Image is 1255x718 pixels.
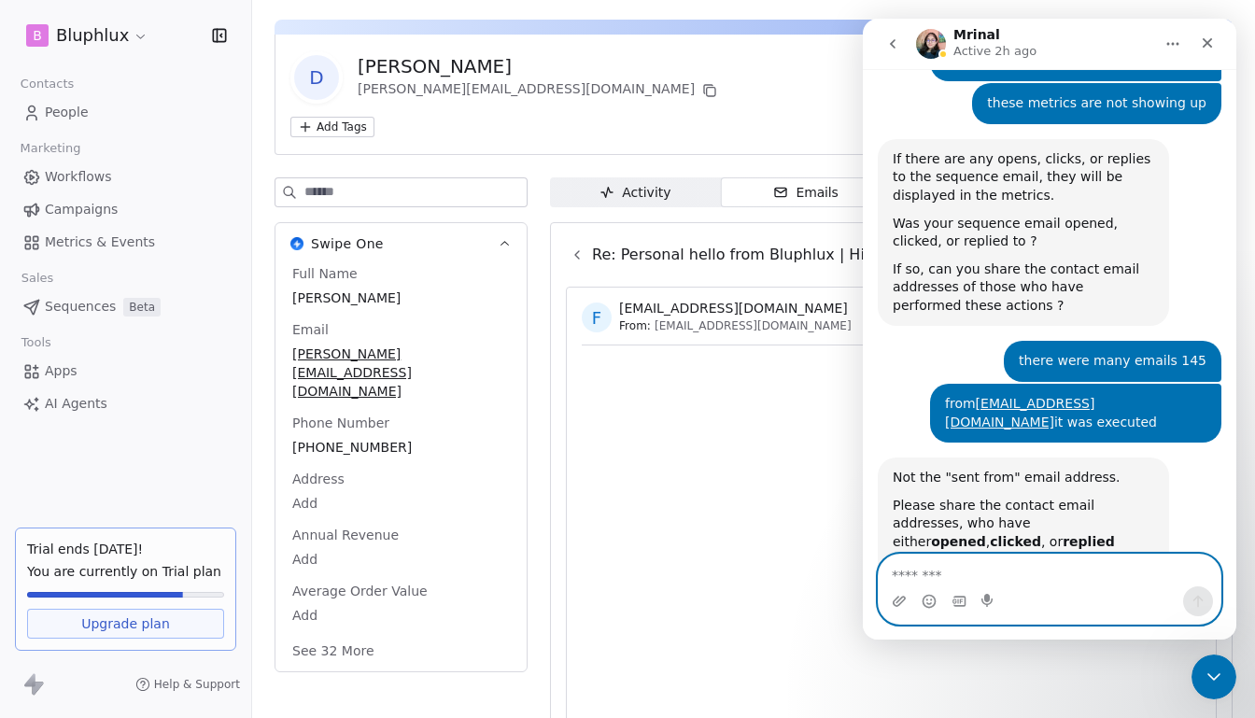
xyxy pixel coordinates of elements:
span: Bluphlux [56,23,129,48]
span: Annual Revenue [289,526,402,544]
span: [EMAIL_ADDRESS][DOMAIN_NAME] [655,318,852,333]
div: Trial ends [DATE]! [27,540,224,558]
button: BBluphlux [22,20,152,51]
span: Swipe One [311,234,384,253]
span: B [33,26,42,45]
a: AI Agents [15,388,236,419]
a: Metrics & Events [15,227,236,258]
a: Upgrade plan [27,609,224,639]
button: See 32 More [281,634,386,668]
a: Workflows [15,162,236,192]
span: Workflows [45,167,112,187]
span: Beta [123,298,161,317]
div: [PERSON_NAME] [358,53,721,79]
div: f [592,305,601,331]
a: Campaigns [15,194,236,225]
span: Add [292,550,510,569]
span: Re: Personal hello from Bluphlux | Hire Our AI HR Manasa [592,244,1020,266]
iframe: To enrich screen reader interactions, please activate Accessibility in Grammarly extension settings [863,19,1236,640]
span: Sales [13,264,62,292]
div: Activity [599,183,670,203]
a: Help & Support [135,677,240,692]
iframe: Intercom live chat [1192,655,1236,699]
div: Swipe OneSwipe One [275,264,527,671]
span: [EMAIL_ADDRESS][DOMAIN_NAME] [619,299,848,317]
span: Add [292,494,510,513]
span: Sequences [45,297,116,317]
a: People [15,97,236,128]
span: [PERSON_NAME] [292,289,510,307]
span: Upgrade plan [81,614,170,633]
span: Add [292,606,510,625]
span: D [294,55,339,100]
span: You are currently on Trial plan [27,562,224,581]
button: Swipe OneSwipe One [275,223,527,264]
span: Marketing [12,134,89,162]
button: Add Tags [290,117,374,137]
span: People [45,103,89,122]
span: [PHONE_NUMBER] [292,438,510,457]
span: Email [289,320,332,339]
span: Address [289,470,348,488]
span: From: [619,318,651,333]
span: Apps [45,361,78,381]
span: Phone Number [289,414,393,432]
span: Campaigns [45,200,118,219]
span: Tools [13,329,59,357]
div: [PERSON_NAME][EMAIL_ADDRESS][DOMAIN_NAME] [358,79,721,102]
a: Apps [15,356,236,387]
a: SequencesBeta [15,291,236,322]
span: Average Order Value [289,582,431,600]
span: Full Name [289,264,361,283]
span: Help & Support [154,677,240,692]
span: AI Agents [45,394,107,414]
span: Contacts [12,70,82,98]
img: Swipe One [290,237,303,250]
span: Metrics & Events [45,232,155,252]
span: [PERSON_NAME][EMAIL_ADDRESS][DOMAIN_NAME] [292,345,510,401]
